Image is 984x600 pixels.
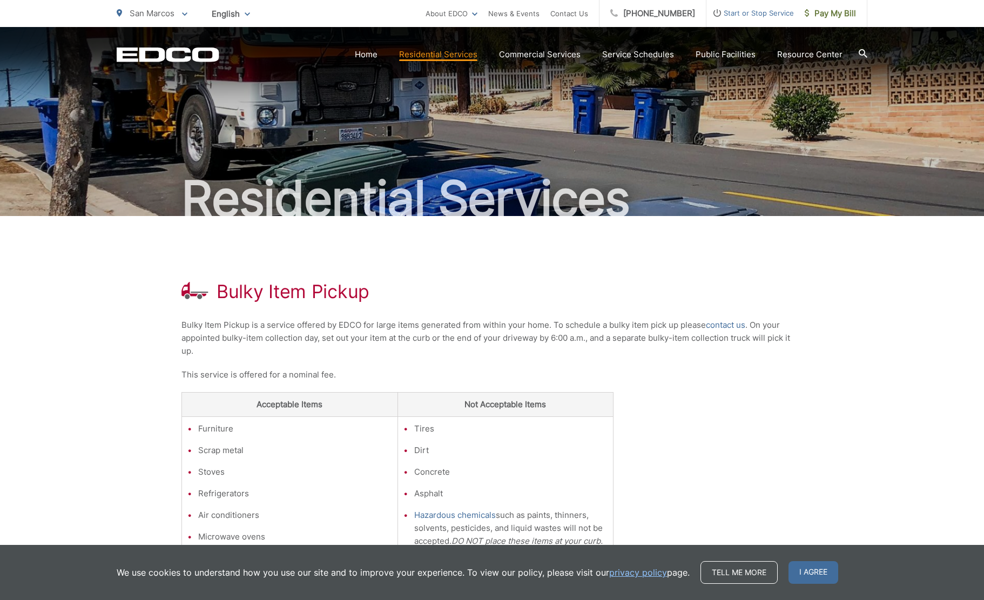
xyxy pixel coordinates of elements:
p: Bulky Item Pickup is a service offered by EDCO for large items generated from within your home. T... [181,319,803,358]
li: Refrigerators [198,487,392,500]
a: Resource Center [777,48,843,61]
li: Scrap metal [198,444,392,457]
a: Home [355,48,378,61]
a: About EDCO [426,7,477,20]
strong: Acceptable Items [257,399,322,409]
span: English [204,4,258,23]
a: Tell me more [700,561,778,584]
p: We use cookies to understand how you use our site and to improve your experience. To view our pol... [117,566,690,579]
p: This service is offered for a nominal fee. [181,368,803,381]
span: I agree [788,561,838,584]
li: Air conditioners [198,509,392,522]
li: Dirt [414,444,608,457]
li: such as paints, thinners, solvents, pesticides, and liquid wastes will not be accepted. [414,509,608,548]
a: Contact Us [550,7,588,20]
a: Hazardous chemicals [414,509,496,522]
a: Residential Services [399,48,477,61]
strong: Not Acceptable Items [464,399,546,409]
a: Public Facilities [696,48,756,61]
a: News & Events [488,7,540,20]
a: Commercial Services [499,48,581,61]
h2: Residential Services [117,172,867,226]
span: Pay My Bill [805,7,856,20]
a: EDCD logo. Return to the homepage. [117,47,219,62]
span: San Marcos [130,8,174,18]
em: DO NOT place these items at your curb. [451,536,603,546]
h1: Bulky Item Pickup [217,281,369,302]
li: Concrete [414,466,608,478]
a: privacy policy [609,566,667,579]
li: Stoves [198,466,392,478]
li: Furniture [198,422,392,435]
li: Tires [414,422,608,435]
li: Asphalt [414,487,608,500]
li: Microwave ovens [198,530,392,543]
a: contact us [706,319,745,332]
a: Service Schedules [602,48,674,61]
